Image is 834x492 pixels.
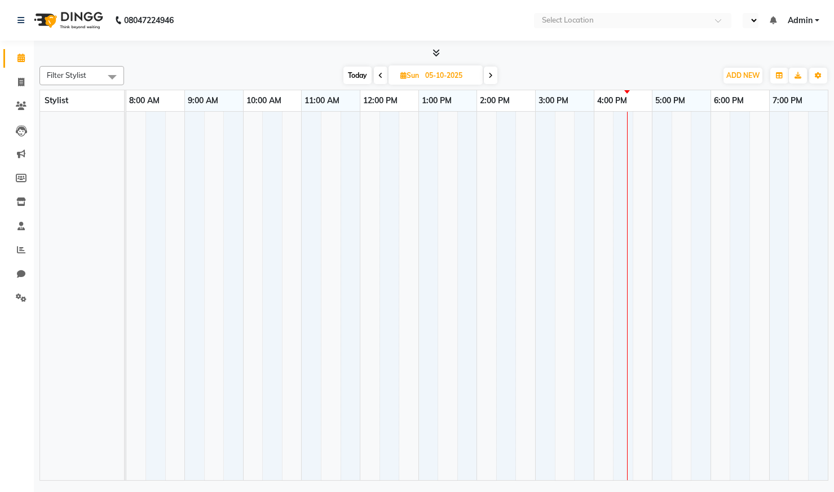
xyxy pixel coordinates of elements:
[302,93,342,109] a: 11:00 AM
[343,67,372,84] span: Today
[126,93,162,109] a: 8:00 AM
[29,5,106,36] img: logo
[542,15,594,26] div: Select Location
[770,93,805,109] a: 7:00 PM
[124,5,174,36] b: 08047224946
[45,95,68,106] span: Stylist
[477,93,513,109] a: 2:00 PM
[419,93,454,109] a: 1:00 PM
[422,67,478,84] input: 2025-10-05
[398,71,422,80] span: Sun
[185,93,221,109] a: 9:00 AM
[652,93,688,109] a: 5:00 PM
[47,71,86,80] span: Filter Stylist
[244,93,284,109] a: 10:00 AM
[360,93,400,109] a: 12:00 PM
[788,15,813,27] span: Admin
[723,68,762,84] button: ADD NEW
[594,93,630,109] a: 4:00 PM
[536,93,571,109] a: 3:00 PM
[726,71,760,80] span: ADD NEW
[711,93,747,109] a: 6:00 PM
